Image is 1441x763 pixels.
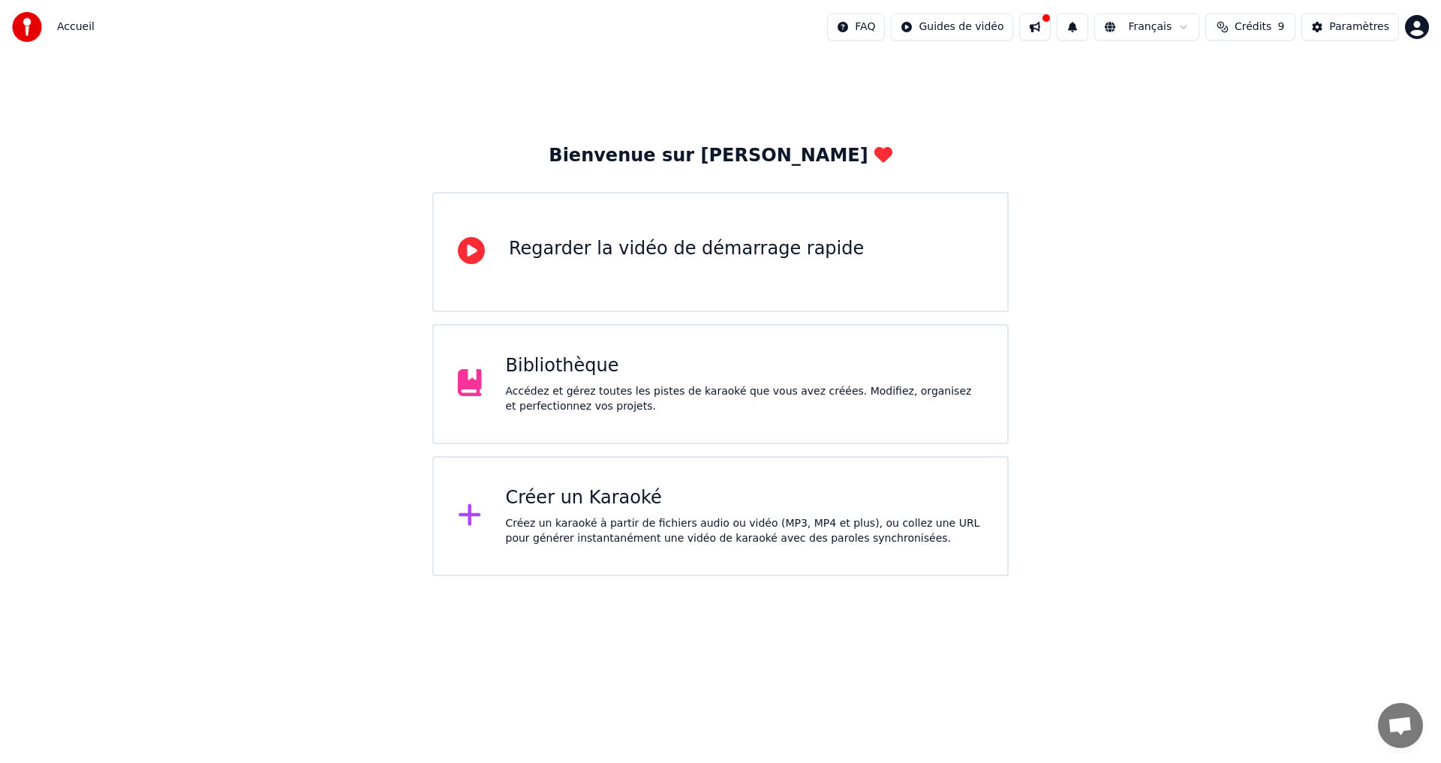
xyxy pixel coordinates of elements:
[1378,703,1423,748] a: Ouvrir le chat
[12,12,42,42] img: youka
[827,14,885,41] button: FAQ
[1301,14,1399,41] button: Paramètres
[506,354,984,378] div: Bibliothèque
[506,516,984,546] div: Créez un karaoké à partir de fichiers audio ou vidéo (MP3, MP4 et plus), ou collez une URL pour g...
[891,14,1013,41] button: Guides de vidéo
[506,486,984,510] div: Créer un Karaoké
[1235,20,1271,35] span: Crédits
[57,20,95,35] nav: breadcrumb
[1205,14,1295,41] button: Crédits9
[549,144,892,168] div: Bienvenue sur [PERSON_NAME]
[509,237,864,261] div: Regarder la vidéo de démarrage rapide
[1329,20,1389,35] div: Paramètres
[1277,20,1284,35] span: 9
[506,384,984,414] div: Accédez et gérez toutes les pistes de karaoké que vous avez créées. Modifiez, organisez et perfec...
[57,20,95,35] span: Accueil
